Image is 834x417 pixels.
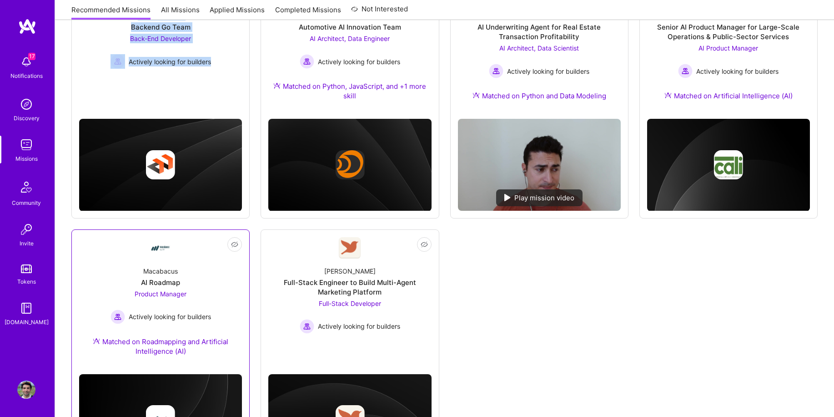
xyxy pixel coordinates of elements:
[17,95,35,113] img: discovery
[489,64,503,78] img: Actively looking for builders
[318,57,400,66] span: Actively looking for builders
[318,321,400,331] span: Actively looking for builders
[231,241,238,248] i: icon EyeClosed
[79,337,242,356] div: Matched on Roadmapping and Artificial Intelligence (AI)
[17,220,35,239] img: Invite
[324,266,376,276] div: [PERSON_NAME]
[129,312,211,321] span: Actively looking for builders
[135,290,186,298] span: Product Manager
[696,66,779,76] span: Actively looking for builders
[300,319,314,334] img: Actively looking for builders
[678,64,693,78] img: Actively looking for builders
[111,54,125,69] img: Actively looking for builders
[339,237,361,259] img: Company Logo
[143,266,178,276] div: Macabacus
[507,66,589,76] span: Actively looking for builders
[268,237,431,348] a: Company Logo[PERSON_NAME]Full-Stack Engineer to Build Multi-Agent Marketing PlatformFull-Stack De...
[15,154,38,163] div: Missions
[647,22,810,41] div: Senior AI Product Manager for Large-Scale Operations & Public-Sector Services
[275,5,341,20] a: Completed Missions
[141,278,180,287] div: AI Roadmap
[10,71,43,81] div: Notifications
[161,5,200,20] a: All Missions
[335,150,364,179] img: Company logo
[472,92,480,99] img: Ateam Purple Icon
[18,18,36,35] img: logo
[458,119,621,211] img: No Mission
[17,277,36,286] div: Tokens
[150,237,171,259] img: Company Logo
[79,119,242,211] img: cover
[351,4,408,20] a: Not Interested
[210,5,265,20] a: Applied Missions
[300,54,314,69] img: Actively looking for builders
[268,278,431,297] div: Full-Stack Engineer to Build Multi-Agent Marketing Platform
[17,53,35,71] img: bell
[17,299,35,317] img: guide book
[20,239,34,248] div: Invite
[131,22,191,32] div: Backend Go Team
[421,241,428,248] i: icon EyeClosed
[647,119,810,211] img: cover
[111,310,125,324] img: Actively looking for builders
[14,113,40,123] div: Discovery
[273,82,281,89] img: Ateam Purple Icon
[12,198,41,208] div: Community
[15,176,37,198] img: Community
[146,150,175,179] img: Company logo
[17,136,35,154] img: teamwork
[496,189,583,206] div: Play mission video
[71,5,151,20] a: Recommended Missions
[310,35,390,42] span: AI Architect, Data Engineer
[664,92,672,99] img: Ateam Purple Icon
[130,35,191,42] span: Back-End Developer
[698,44,758,52] span: AI Product Manager
[28,53,35,60] span: 17
[472,91,606,101] div: Matched on Python and Data Modeling
[299,22,401,32] div: Automotive AI Innovation Team
[268,119,431,211] img: cover
[79,237,242,367] a: Company LogoMacabacusAI RoadmapProduct Manager Actively looking for buildersActively looking for ...
[458,22,621,41] div: AI Underwriting Agent for Real Estate Transaction Profitability
[268,81,431,101] div: Matched on Python, JavaScript, and +1 more skill
[15,381,38,399] a: User Avatar
[714,150,743,179] img: Company logo
[5,317,49,327] div: [DOMAIN_NAME]
[129,57,211,66] span: Actively looking for builders
[499,44,579,52] span: AI Architect, Data Scientist
[319,300,381,307] span: Full-Stack Developer
[93,337,100,345] img: Ateam Purple Icon
[664,91,793,101] div: Matched on Artificial Intelligence (AI)
[21,264,32,273] img: tokens
[504,194,511,201] img: play
[17,381,35,399] img: User Avatar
